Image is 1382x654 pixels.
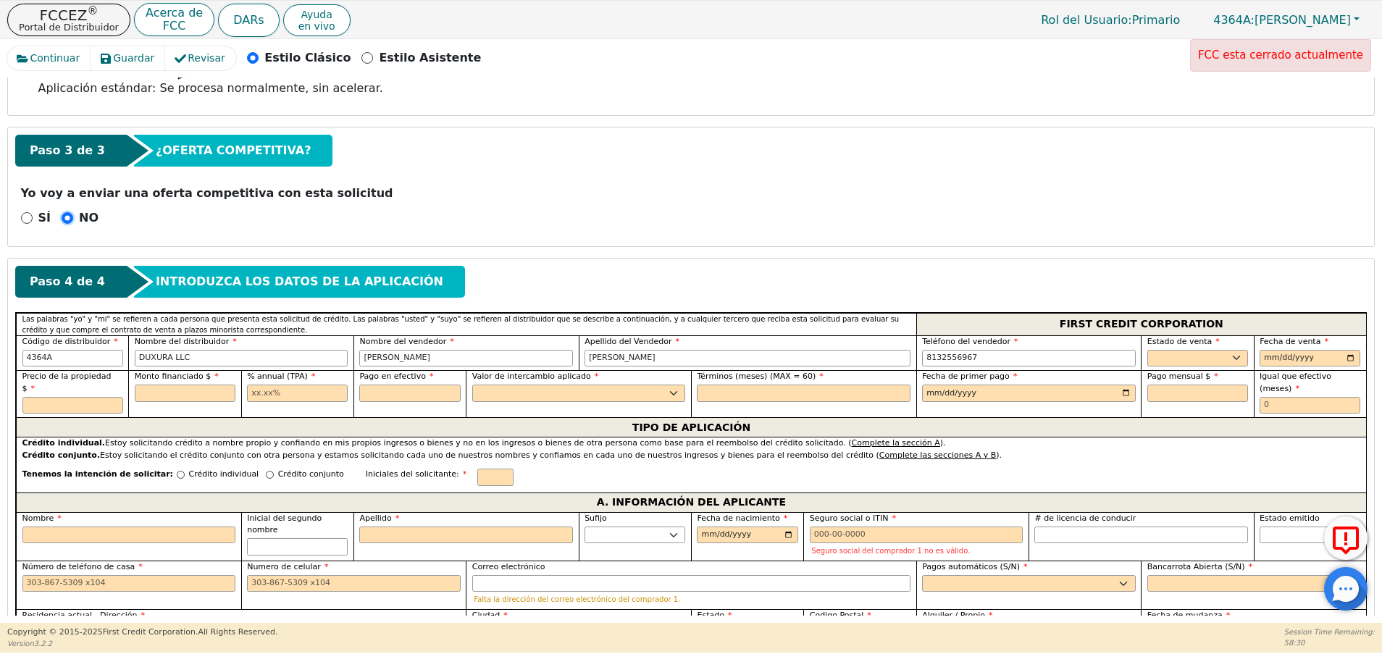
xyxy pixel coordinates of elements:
[30,142,105,159] span: Paso 3 de 3
[472,562,545,571] span: Correo electrónico
[1324,516,1368,560] button: Reportar Error a FCC
[359,372,433,381] span: Pago en efectivo
[16,313,916,335] div: Las palabras "yo" y "mi" se refieren a cada persona que presenta esta solicitud de crédito. Las p...
[1147,611,1230,620] span: Fecha de mudanza
[922,350,1136,367] input: 303-867-5309 x104
[22,513,62,523] span: Nombre
[1026,6,1194,34] p: Primario
[632,418,750,437] span: TIPO DE APLICACIÓN
[472,611,508,620] span: Ciudad
[156,142,311,159] span: ¿OFERTA COMPETITIVA?
[30,51,80,66] span: Continuar
[134,3,214,37] button: Acerca deFCC
[298,9,335,20] span: Ayuda
[247,372,315,381] span: % annual (TPA)
[474,595,908,603] p: Falta la dirección del correo electrónico del comprador 1.
[1026,6,1194,34] a: Rol del Usuario:Primario
[1260,513,1320,523] span: Estado emitido
[585,513,607,523] span: Sufijo
[697,527,797,544] input: YYYY-MM-DD
[1034,513,1136,523] span: # de licencia de conducir
[922,562,1027,571] span: Pagos automáticos (S/N)
[1147,562,1252,571] span: Bancarrota Abierta (S/N)
[379,49,481,67] p: Estilo Asistente
[87,4,98,17] sup: ®
[146,20,203,32] p: FCC
[7,638,277,649] p: Version 3.2.2
[79,209,99,227] p: NO
[38,81,383,95] span: Aplicación estándar: Se procesa normalmente, sin acelerar.
[810,513,896,523] span: Seguro social o ITIN
[1198,9,1375,31] button: 4364A:[PERSON_NAME]
[1041,13,1131,27] span: Rol del Usuario :
[19,8,119,22] p: FCCEZ
[22,337,118,346] span: Código de distribuidor
[22,469,173,492] span: Tenemos la intención de solicitar:
[1060,315,1223,334] span: FIRST CREDIT CORPORATION
[19,22,119,32] p: Portal de Distribuidor
[879,450,996,460] u: Complete las secciones A y B
[146,7,203,19] p: Acerca de
[1213,13,1255,27] span: 4364A:
[22,611,146,620] span: Residencia actual - Dirección
[22,372,112,393] span: Precio de la propiedad $
[22,438,106,448] strong: Crédito individual.
[922,372,1017,381] span: Fecha de primer pago
[922,611,992,620] span: Alquiler / Propio
[298,20,335,32] span: en vivo
[810,611,871,620] span: Codigo Postal
[30,273,105,290] span: Paso 4 de 4
[7,626,277,639] p: Copyright © 2015- 2025 First Credit Corporation.
[1213,13,1351,27] span: [PERSON_NAME]
[113,51,154,66] span: Guardar
[1260,350,1360,367] input: YYYY-MM-DD
[697,513,787,523] span: Fecha de nacimiento
[472,372,598,381] span: Valor de intercambio aplicado
[38,209,51,227] p: SÍ
[135,337,237,346] span: Nombre del distribuidor
[852,438,940,448] u: Complete la sección A
[247,385,348,402] input: xx.xx%
[810,527,1023,544] input: 000-00-0000
[247,513,322,535] span: Inicial del segundo nombre
[1260,397,1360,414] input: 0
[218,4,279,37] button: DARs
[247,575,461,592] input: 303-867-5309 x104
[1284,637,1375,648] p: 58:30
[1284,626,1375,637] p: Session Time Remaining:
[922,385,1136,402] input: YYYY-MM-DD
[22,450,101,460] strong: Crédito conjunto.
[697,611,732,620] span: Estado
[156,273,443,290] span: INTRODUZCA LOS DATOS DE LA APLICACIÓN
[7,46,91,70] button: Continuar
[264,49,351,67] p: Estilo Clásico
[359,337,453,346] span: Nombre del vendedor
[22,450,1361,462] div: Estoy solicitando el crédito conjunto con otra persona y estamos solicitando cada uno de nuestros...
[359,513,399,523] span: Apellido
[188,469,259,481] p: Crédito individual
[22,562,143,571] span: Número de teléfono de casa
[7,4,130,36] button: FCCEZ®Portal de Distribuidor
[21,185,1362,202] p: Yo voy a enviar una oferta competitiva con esta solicitud
[366,469,466,479] span: Iniciales del solicitante:
[1147,337,1220,346] span: Estado de venta
[22,575,236,592] input: 303-867-5309 x104
[697,372,816,381] span: Términos (meses) (MAX = 60)
[1147,372,1218,381] span: Pago mensual $
[135,372,219,381] span: Monto financiado $
[922,337,1018,346] span: Teléfono del vendedor
[283,4,351,36] button: Ayudaen vivo
[1260,372,1331,393] span: Igual que efectivo (meses)
[811,547,1021,555] p: Seguro social del comprador 1 no es válido.
[1198,49,1363,62] span: FCC esta cerrado actualmente
[188,51,225,66] span: Revisar
[22,437,1361,450] div: Estoy solicitando crédito a nombre propio y confiando en mis propios ingresos o bienes y no en lo...
[198,627,277,637] span: All Rights Reserved.
[278,469,344,481] p: Crédito conjunto
[585,337,679,346] span: Apellido del Vendedor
